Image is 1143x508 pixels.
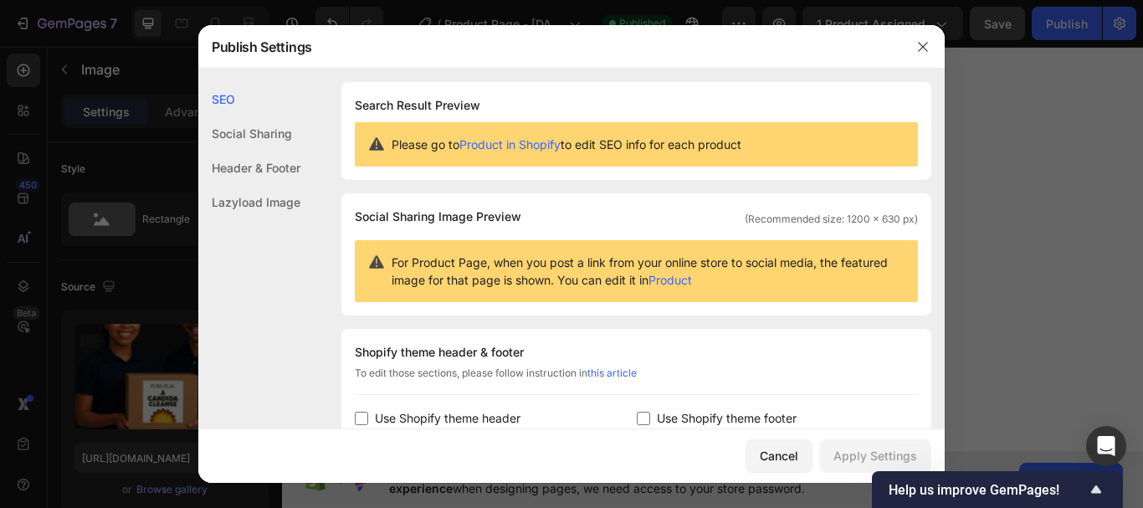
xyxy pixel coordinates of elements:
[355,342,918,362] div: Shopify theme header & footer
[889,480,1106,500] button: Show survey - Help us improve GemPages!
[746,439,812,473] button: Cancel
[198,25,901,69] div: Publish Settings
[375,408,520,428] span: Use Shopify theme header
[198,116,300,151] div: Social Sharing
[819,439,931,473] button: Apply Settings
[198,185,300,219] div: Lazyload Image
[355,207,521,227] span: Social Sharing Image Preview
[459,137,561,151] a: Product in Shopify
[760,447,798,464] div: Cancel
[587,367,637,379] a: this article
[198,151,300,185] div: Header & Footer
[833,447,917,464] div: Apply Settings
[745,212,918,227] span: (Recommended size: 1200 x 630 px)
[889,482,1086,498] span: Help us improve GemPages!
[392,254,905,289] span: For Product Page, when you post a link from your online store to social media, the featured image...
[355,366,918,395] div: To edit those sections, please follow instruction in
[355,95,918,115] h1: Search Result Preview
[648,273,692,287] a: Product
[392,136,741,153] span: Please go to to edit SEO info for each product
[198,82,300,116] div: SEO
[657,408,797,428] span: Use Shopify theme footer
[1086,426,1126,466] div: Open Intercom Messenger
